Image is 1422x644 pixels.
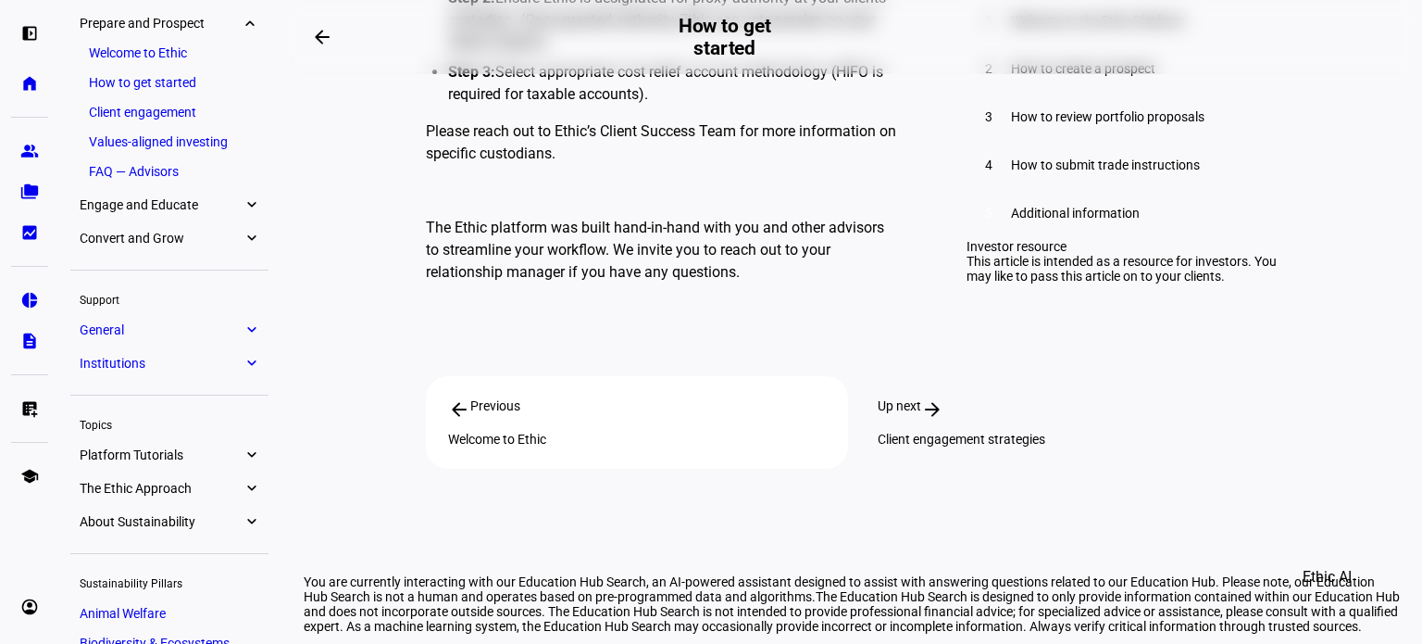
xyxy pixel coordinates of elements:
a: Client engagement [80,99,259,125]
eth-mat-symbol: folder_copy [20,183,39,201]
button: Ethic AI [1277,555,1378,600]
a: description [11,322,48,360]
eth-mat-symbol: pie_chart [20,291,39,309]
span: How to submit trade instructions [1011,158,1200,172]
span: Ethic AI [1303,555,1352,600]
a: Animal Welfare [70,600,268,626]
div: 3 [978,106,1000,128]
eth-mat-symbol: expand_more [243,354,259,373]
span: Engage and Educate [80,197,243,212]
h2: How to get started [669,15,780,59]
a: bid_landscape [11,214,48,251]
a: pie_chart [11,282,48,319]
a: Institutionsexpand_more [70,350,268,376]
mat-icon: arrow_forward [921,398,943,421]
a: group [11,133,48,170]
span: Previous [470,398,520,421]
div: 5 [978,202,1000,224]
eth-mat-symbol: left_panel_open [20,24,39,43]
eth-mat-symbol: expand_more [243,321,259,339]
div: Sustainability Pillars [70,569,268,595]
eth-mat-symbol: expand_more [243,196,259,214]
mat-icon: arrow_back [448,398,470,421]
a: home [11,65,48,102]
p: You are currently interacting with our Education Hub Search, an AI-powered assistant designed to ... [304,575,1400,634]
div: Support [70,285,268,311]
eth-mat-symbol: expand_more [243,446,259,464]
a: folder_copy [11,173,48,210]
eth-mat-symbol: description [20,332,39,350]
span: Prepare and Prospect [80,16,243,31]
a: Generalexpand_more [70,317,268,343]
eth-mat-symbol: expand_more [243,14,259,32]
a: Values-aligned investing [80,129,259,155]
eth-mat-symbol: expand_more [243,479,259,498]
eth-mat-symbol: school [20,467,39,486]
span: About Sustainability [80,514,243,529]
a: Welcome to Ethic [80,40,259,66]
mat-icon: arrow_backwards [311,26,333,48]
a: How to get started [80,69,259,95]
span: Platform Tutorials [80,448,243,462]
eth-mat-symbol: home [20,74,39,93]
li: Select appropriate cost relief account methodology (HIFO is required for taxable accounts). [448,61,900,106]
div: 4 [978,154,1000,176]
eth-mat-symbol: bid_landscape [20,223,39,242]
eth-mat-symbol: expand_more [243,512,259,531]
div: Investor resource [967,239,1278,254]
p: ‍ [426,180,900,202]
eth-mat-symbol: expand_more [243,229,259,247]
p: Please reach out to Ethic’s Client Success Team for more information on specific custodians. [426,120,900,165]
span: Institutions [80,356,243,371]
div: Client engagement strategies [878,432,1255,447]
div: This article is intended as a resource for investors. You may like to pass this article on to you... [967,254,1278,284]
eth-mat-symbol: list_alt_add [20,399,39,418]
eth-mat-symbol: account_circle [20,598,39,616]
p: The Ethic platform was built hand-in-hand with you and other advisors to streamline your workflow... [426,217,900,284]
span: Up next [878,398,921,421]
span: Convert and Grow [80,231,243,246]
span: How to review portfolio proposals [1011,109,1204,124]
div: Welcome to Ethic [448,432,826,447]
span: Animal Welfare [80,606,166,621]
span: The Ethic Approach [80,481,243,496]
div: Topics [70,410,268,436]
span: Additional information [1011,206,1140,221]
span: General [80,322,243,337]
eth-mat-symbol: group [20,142,39,160]
a: FAQ — Advisors [80,158,259,184]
